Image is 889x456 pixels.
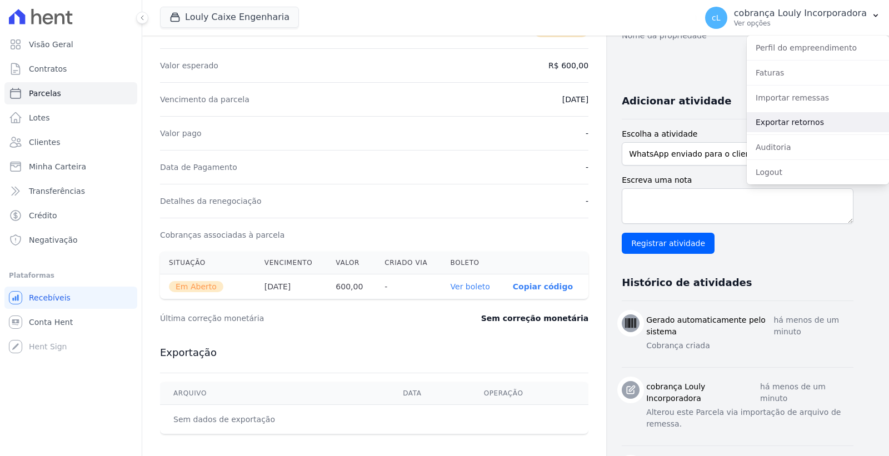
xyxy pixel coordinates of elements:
h3: Adicionar atividade [622,94,731,108]
dd: R$ 600,00 [548,60,588,71]
span: Parcelas [29,88,61,99]
th: Data [389,382,470,405]
a: Transferências [4,180,137,202]
th: Boleto [442,252,504,274]
th: Operação [471,382,588,405]
a: Auditoria [747,137,889,157]
td: Sem dados de exportação [160,405,389,434]
label: Escreva uma nota [622,174,853,186]
a: Minha Carteira [4,156,137,178]
a: Clientes [4,131,137,153]
p: Alterou este Parcela via importação de arquivo de remessa. [646,407,853,430]
th: - [376,274,441,299]
th: Vencimento [256,252,327,274]
dd: Sem correção monetária [481,313,588,324]
h3: Histórico de atividades [622,276,752,289]
dt: Data de Pagamento [160,162,237,173]
a: Contratos [4,58,137,80]
dd: - [586,128,588,139]
button: cL cobrança Louly Incorporadora Ver opções [696,2,889,33]
span: Visão Geral [29,39,73,50]
label: Escolha a atividade [622,128,853,140]
span: Contratos [29,63,67,74]
p: Ver opções [734,19,867,28]
span: Em Aberto [169,281,223,292]
button: Louly Caixe Engenharia [160,7,299,28]
div: Plataformas [9,269,133,282]
span: Crédito [29,210,57,221]
dt: Valor esperado [160,60,218,71]
span: Clientes [29,137,60,148]
h3: Exportação [160,346,588,359]
p: há menos de um minuto [760,381,853,404]
dd: [DATE] [562,94,588,105]
a: Recebíveis [4,287,137,309]
span: cL [712,14,721,22]
th: Criado via [376,252,441,274]
a: Negativação [4,229,137,251]
a: Importar remessas [747,88,889,108]
dd: - [586,162,588,173]
a: Logout [747,162,889,182]
span: Minha Carteira [29,161,86,172]
span: Transferências [29,186,85,197]
a: Perfil do empreendimento [747,38,889,58]
th: Arquivo [160,382,389,405]
a: Conta Hent [4,311,137,333]
dt: Cobranças associadas à parcela [160,229,284,240]
dt: Vencimento da parcela [160,94,249,105]
h3: Gerado automaticamente pelo sistema [646,314,773,338]
p: Cobrança criada [646,340,853,352]
th: Valor [327,252,376,274]
button: Copiar código [513,282,573,291]
a: Visão Geral [4,33,137,56]
span: Recebíveis [29,292,71,303]
a: Crédito [4,204,137,227]
dd: - [586,196,588,207]
h3: cobrança Louly Incorporadora [646,381,760,404]
th: Situação [160,252,256,274]
a: Ver boleto [451,282,490,291]
p: cobrança Louly Incorporadora [734,8,867,19]
a: Exportar retornos [747,112,889,132]
dt: Última correção monetária [160,313,413,324]
span: Lotes [29,112,50,123]
a: Parcelas [4,82,137,104]
dt: Detalhes da renegociação [160,196,262,207]
span: Conta Hent [29,317,73,328]
p: há menos de um minuto [773,314,853,338]
th: [DATE] [256,274,327,299]
dt: Valor pago [160,128,202,139]
th: 600,00 [327,274,376,299]
input: Registrar atividade [622,233,715,254]
a: Faturas [747,63,889,83]
a: Lotes [4,107,137,129]
span: Negativação [29,234,78,245]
